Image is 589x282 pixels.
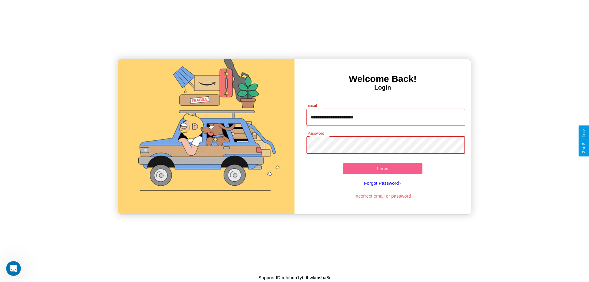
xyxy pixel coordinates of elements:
p: Support ID: mfqhqu1ybdhwkmsba8r [258,273,330,282]
label: Password [308,131,324,136]
div: Give Feedback [582,129,586,153]
label: Email [308,103,317,108]
h4: Login [294,84,471,91]
img: gif [118,59,294,214]
iframe: Intercom live chat [6,261,21,276]
p: Incorrect email or password [303,192,462,200]
button: Login [343,163,422,174]
h3: Welcome Back! [294,74,471,84]
a: Forgot Password? [303,174,462,192]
